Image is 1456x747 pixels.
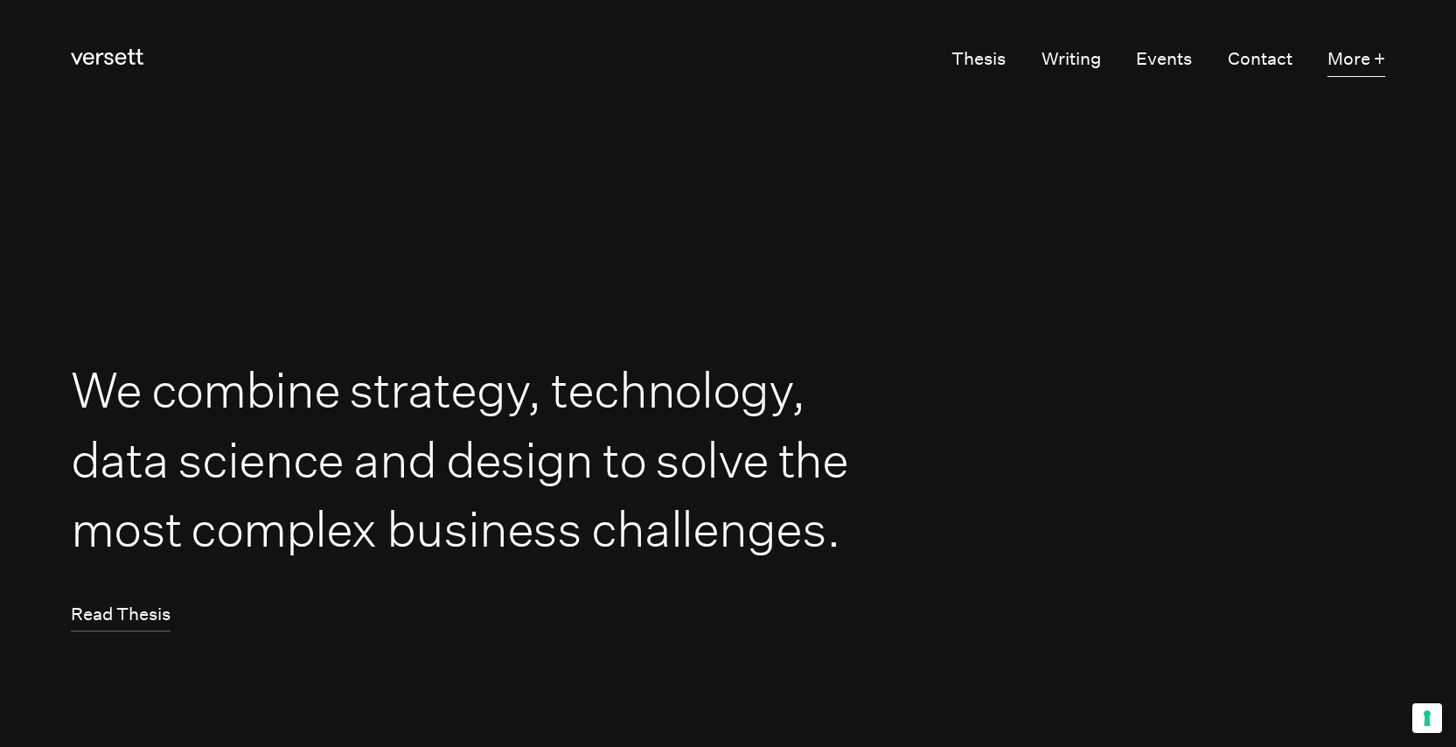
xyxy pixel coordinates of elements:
h1: We combine strategy, technology, data science and design to solve the most complex business chall... [71,354,864,562]
button: More + [1327,43,1385,76]
a: Read Thesis [71,598,171,632]
a: Contact [1228,43,1292,76]
button: Your consent preferences for tracking technologies [1412,703,1442,733]
a: Events [1136,43,1192,76]
a: Writing [1041,43,1101,76]
a: Thesis [951,43,1006,76]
